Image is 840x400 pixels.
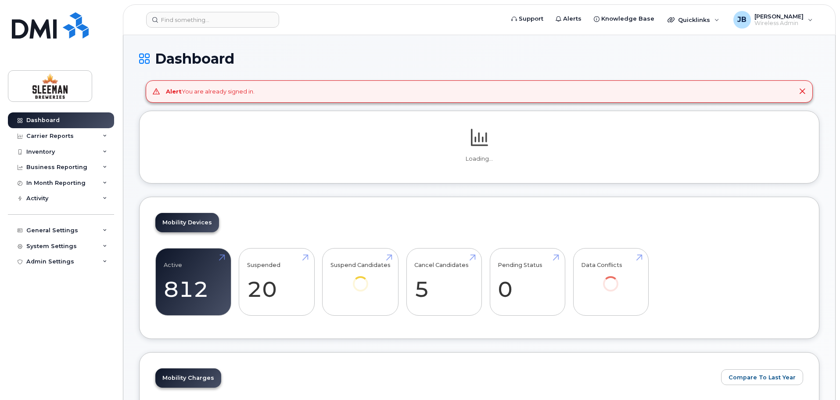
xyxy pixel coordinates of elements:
a: Cancel Candidates 5 [414,253,474,311]
a: Suspended 20 [247,253,306,311]
div: You are already signed in. [166,87,255,96]
a: Active 812 [164,253,223,311]
button: Compare To Last Year [721,369,803,385]
p: Loading... [155,155,803,163]
a: Suspend Candidates [330,253,391,303]
strong: Alert [166,88,182,95]
h1: Dashboard [139,51,819,66]
a: Pending Status 0 [498,253,557,311]
a: Data Conflicts [581,253,640,303]
a: Mobility Charges [155,368,221,388]
span: Compare To Last Year [729,373,796,382]
a: Mobility Devices [155,213,219,232]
